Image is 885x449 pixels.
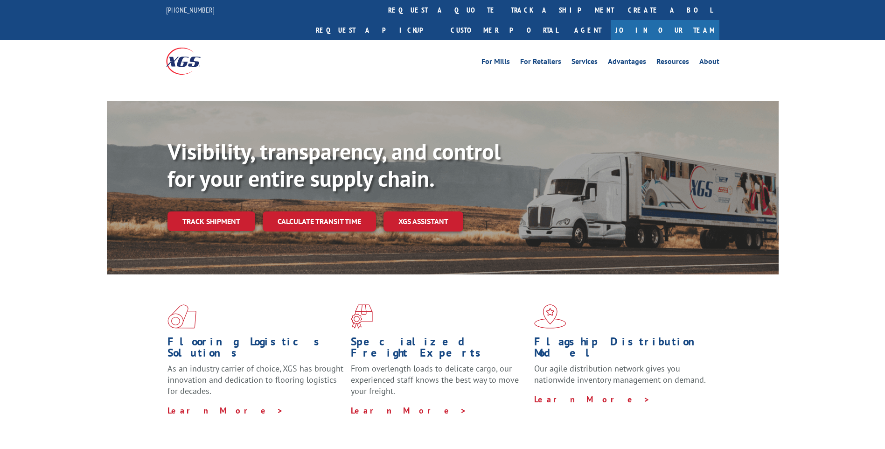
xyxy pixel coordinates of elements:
a: Agent [565,20,611,40]
a: Learn More > [351,405,467,416]
a: Learn More > [167,405,284,416]
b: Visibility, transparency, and control for your entire supply chain. [167,137,501,193]
a: Track shipment [167,211,255,231]
a: Learn More > [534,394,650,405]
a: Join Our Team [611,20,719,40]
a: Request a pickup [309,20,444,40]
a: [PHONE_NUMBER] [166,5,215,14]
span: As an industry carrier of choice, XGS has brought innovation and dedication to flooring logistics... [167,363,343,396]
a: XGS ASSISTANT [383,211,463,232]
a: Calculate transit time [263,211,376,232]
span: Our agile distribution network gives you nationwide inventory management on demand. [534,363,706,385]
h1: Flooring Logistics Solutions [167,336,344,363]
a: Customer Portal [444,20,565,40]
h1: Specialized Freight Experts [351,336,527,363]
h1: Flagship Distribution Model [534,336,711,363]
a: Resources [656,58,689,68]
p: From overlength loads to delicate cargo, our experienced staff knows the best way to move your fr... [351,363,527,405]
img: xgs-icon-total-supply-chain-intelligence-red [167,304,196,329]
img: xgs-icon-flagship-distribution-model-red [534,304,566,329]
a: For Retailers [520,58,561,68]
a: For Mills [481,58,510,68]
img: xgs-icon-focused-on-flooring-red [351,304,373,329]
a: Advantages [608,58,646,68]
a: Services [571,58,598,68]
a: About [699,58,719,68]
